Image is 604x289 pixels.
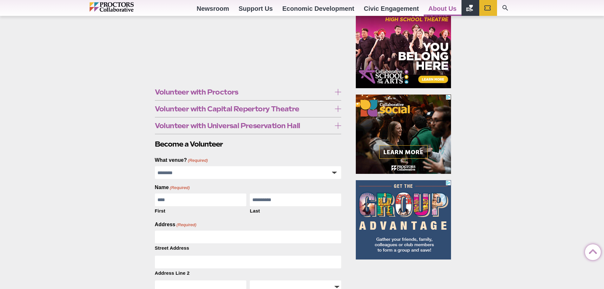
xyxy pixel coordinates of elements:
h2: Become a Volunteer [155,139,342,149]
iframe: Advertisement [356,95,451,174]
label: What venue? [155,157,208,164]
span: (Required) [176,222,196,228]
label: Street Address [155,243,342,252]
label: Address Line 2 [155,268,342,277]
span: (Required) [187,158,208,163]
img: Proctors logo [90,2,161,12]
legend: Name [155,184,190,191]
span: (Required) [169,185,190,191]
label: First [155,206,246,214]
legend: Address [155,221,196,228]
span: Volunteer with Universal Preservation Hall [155,122,332,129]
iframe: Advertisement [356,9,451,88]
span: Volunteer with Proctors [155,89,332,95]
a: Back to Top [585,245,598,257]
label: Last [250,206,341,214]
iframe: Advertisement [356,180,451,259]
span: Volunteer with Capital Repertory Theatre [155,105,332,112]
